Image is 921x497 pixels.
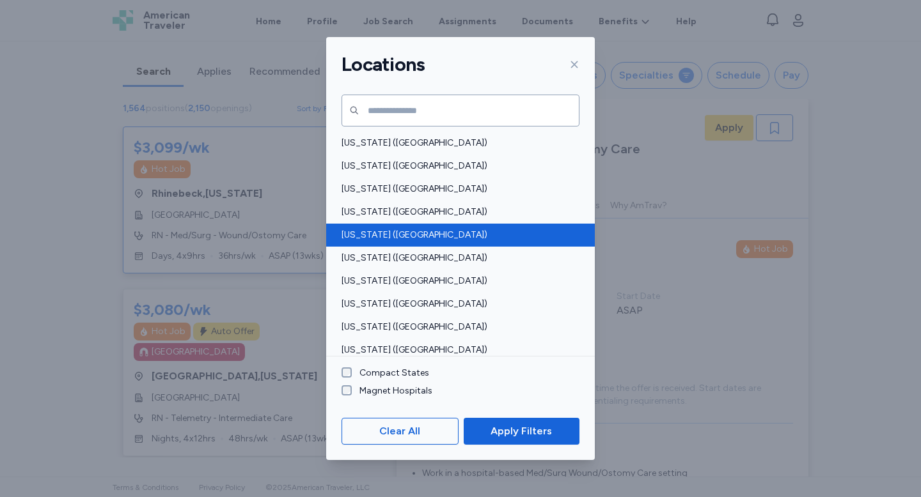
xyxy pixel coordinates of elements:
label: Compact States [352,367,429,379]
span: [US_STATE] ([GEOGRAPHIC_DATA]) [342,183,572,195]
span: [US_STATE] ([GEOGRAPHIC_DATA]) [342,275,572,287]
label: Magnet Hospitals [352,385,432,397]
span: [US_STATE] ([GEOGRAPHIC_DATA]) [342,229,572,241]
button: Clear All [342,418,459,445]
span: [US_STATE] ([GEOGRAPHIC_DATA]) [342,298,572,310]
h1: Locations [342,52,425,77]
span: [US_STATE] ([GEOGRAPHIC_DATA]) [342,137,572,149]
span: [US_STATE] ([GEOGRAPHIC_DATA]) [342,321,572,333]
span: [US_STATE] ([GEOGRAPHIC_DATA]) [342,252,572,264]
span: [US_STATE] ([GEOGRAPHIC_DATA]) [342,206,572,218]
span: [US_STATE] ([GEOGRAPHIC_DATA]) [342,344,572,356]
span: Clear All [379,424,420,439]
span: Apply Filters [491,424,552,439]
button: Apply Filters [464,418,579,445]
span: [US_STATE] ([GEOGRAPHIC_DATA]) [342,160,572,172]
